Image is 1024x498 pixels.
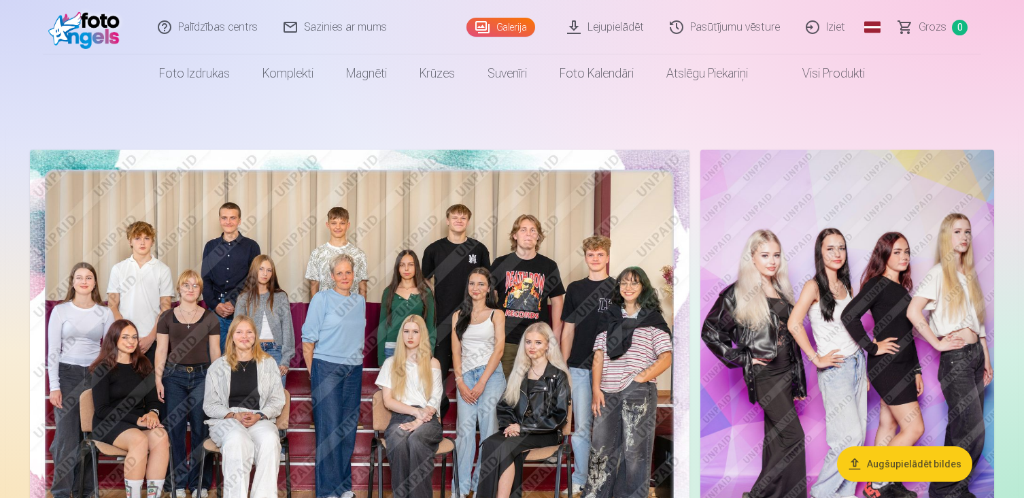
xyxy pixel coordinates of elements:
[837,446,972,482] button: Augšupielādēt bildes
[403,54,471,93] a: Krūzes
[330,54,403,93] a: Magnēti
[246,54,330,93] a: Komplekti
[471,54,543,93] a: Suvenīri
[466,18,535,37] a: Galerija
[919,19,946,35] span: Grozs
[48,5,126,49] img: /fa1
[650,54,764,93] a: Atslēgu piekariņi
[143,54,246,93] a: Foto izdrukas
[543,54,650,93] a: Foto kalendāri
[952,20,968,35] span: 0
[764,54,881,93] a: Visi produkti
